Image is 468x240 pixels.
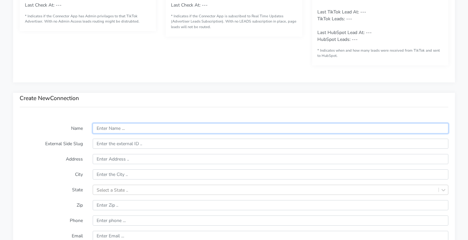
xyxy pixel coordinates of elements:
span: HubSpot Leads: --- [317,36,358,43]
small: * Indicates if the Connector App is subscribed to Real Time Updates (Advertiser Leads Subscriptio... [171,14,297,30]
span: Last HubSpot Lead At: --- [317,29,372,36]
label: Zip [15,200,88,210]
label: City [15,169,88,180]
span: * Indicates when and how many leads were received from TikTok and sent to HubSpot. [317,48,440,59]
label: External Side Slug [15,139,88,149]
input: Enter Name ... [93,123,448,133]
label: Phone [15,215,88,226]
h3: Create New Connection [20,95,448,102]
input: Enter the City .. [93,169,448,180]
input: Enter Zip .. [93,200,448,210]
p: Last Check At: --- [171,2,297,9]
label: Address [15,154,88,164]
label: State [15,185,88,195]
small: * Indicates if the Connector App has Admin privilages to that TikTok Advertiser. With no Admin Ac... [25,14,151,25]
input: Enter Address .. [93,154,448,164]
p: Last Check At: --- [25,2,151,9]
input: Enter phone ... [93,215,448,226]
input: Enter the external ID .. [93,139,448,149]
div: Select a State .. [97,186,128,193]
span: TikTok Leads: --- [317,16,352,22]
label: Name [15,123,88,133]
span: Last TikTok Lead At: --- [317,9,366,15]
